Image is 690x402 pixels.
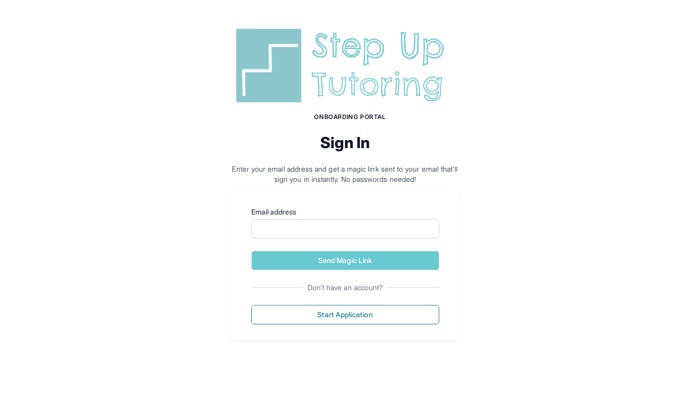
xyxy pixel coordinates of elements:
[231,133,460,152] h2: Sign In
[251,207,439,217] label: Email address
[231,164,460,184] p: Enter your email address and get a magic link sent to your email that'll sign you in instantly. N...
[303,282,387,293] span: Don't have an account?
[251,251,439,270] button: Send Magic Link
[241,113,460,121] h1: Onboarding Portal
[251,305,439,324] button: Start Application
[231,25,460,107] img: Step Up Tutoring horizontal logo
